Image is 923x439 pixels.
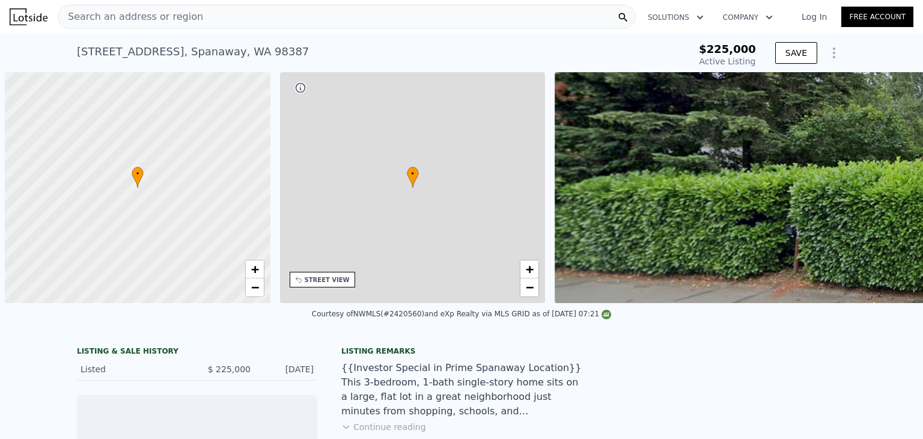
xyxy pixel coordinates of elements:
span: $225,000 [699,43,756,55]
div: • [407,167,419,188]
a: Zoom in [246,260,264,278]
div: Listing remarks [341,346,582,356]
div: [DATE] [260,363,314,375]
button: Show Options [822,41,846,65]
span: + [251,262,258,277]
a: Zoom in [520,260,538,278]
div: LISTING & SALE HISTORY [77,346,317,358]
a: Zoom out [520,278,538,296]
img: NWMLS Logo [602,310,611,319]
span: $ 225,000 [208,364,251,374]
button: Company [713,7,782,28]
button: Solutions [638,7,713,28]
span: Search an address or region [58,10,203,24]
div: STREET VIEW [305,275,350,284]
div: Courtesy of NWMLS (#2420560) and eXp Realty via MLS GRID as of [DATE] 07:21 [312,310,611,318]
div: [STREET_ADDRESS] , Spanaway , WA 98387 [77,43,309,60]
div: Listed [81,363,187,375]
a: Zoom out [246,278,264,296]
a: Free Account [841,7,913,27]
span: + [526,262,534,277]
span: • [132,168,144,179]
button: Continue reading [341,421,426,433]
span: − [526,280,534,295]
span: Active Listing [699,57,756,66]
div: {{Investor Special in Prime Spanaway Location}} This 3-bedroom, 1-bath single-story home sits on ... [341,361,582,419]
span: − [251,280,258,295]
span: • [407,168,419,179]
img: Lotside [10,8,47,25]
div: • [132,167,144,188]
button: SAVE [775,42,817,64]
a: Log In [787,11,841,23]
